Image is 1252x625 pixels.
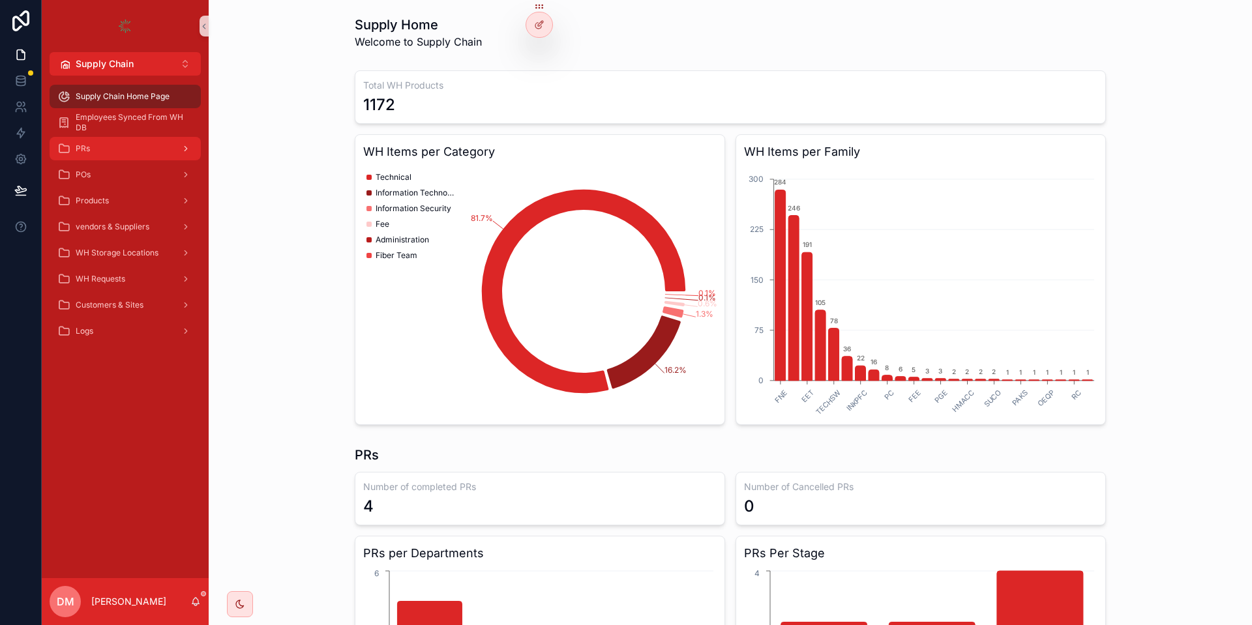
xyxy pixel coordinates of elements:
[1033,368,1036,376] text: 1
[363,496,374,517] div: 4
[1060,368,1062,376] text: 1
[363,94,395,115] div: 1172
[50,52,201,76] button: Select Button
[952,368,956,375] text: 2
[50,111,201,134] a: Employees Synced From WH DB
[844,388,869,413] text: INKPFC
[76,274,125,284] span: WH Requests
[698,288,716,298] tspan: 0.1%
[76,300,143,310] span: Customers & Sites
[744,480,1097,493] h3: Number of Cancelled PRs
[749,174,764,184] tspan: 300
[754,568,760,578] tspan: 4
[982,388,1003,409] text: SUCO
[376,172,411,182] span: Technical
[698,293,716,302] tspan: 0.1%
[696,309,713,319] tspan: 1.3%
[803,240,812,248] text: 191
[50,163,201,186] a: POs
[830,317,838,325] text: 78
[76,57,134,70] span: Supply Chain
[355,446,379,464] h1: PRs
[50,267,201,291] a: WH Requests
[814,388,842,416] text: TECHSW
[979,368,983,375] text: 2
[50,293,201,317] a: Customers & Sites
[76,326,93,336] span: Logs
[76,91,170,102] span: Supply Chain Home Page
[751,275,764,285] tspan: 150
[933,388,949,404] text: PGE
[906,388,923,404] text: FEE
[363,143,717,161] h3: WH Items per Category
[815,298,826,306] text: 105
[883,388,897,401] text: PC
[1086,368,1089,376] text: 1
[744,544,1097,562] h3: PRs Per Stage
[1006,368,1009,376] text: 1
[57,594,74,609] span: DM
[912,366,916,373] text: 5
[363,166,717,416] div: chart
[76,169,91,180] span: POs
[50,85,201,108] a: Supply Chain Home Page
[754,325,764,335] tspan: 75
[1073,368,1075,376] text: 1
[50,241,201,265] a: WH Storage Locations
[50,189,201,212] a: Products
[899,365,902,373] text: 6
[374,568,379,578] tspan: 6
[1046,368,1049,376] text: 1
[744,496,754,517] div: 0
[91,595,166,608] p: [PERSON_NAME]
[857,354,865,362] text: 22
[774,178,786,186] text: 284
[758,375,764,385] tspan: 0
[664,365,687,375] tspan: 16.2%
[843,345,851,353] text: 36
[925,367,929,375] text: 3
[1069,388,1083,401] text: RC
[42,76,209,360] div: scrollable content
[76,222,149,232] span: vendors & Suppliers
[50,137,201,160] a: PRs
[938,367,942,375] text: 3
[471,213,493,223] tspan: 81.7%
[376,219,389,229] span: Fee
[1036,388,1056,408] text: OEQP
[744,143,1097,161] h3: WH Items per Family
[376,188,454,198] span: Information Technology
[376,203,451,214] span: Information Security
[363,79,1097,92] h3: Total WH Products
[50,215,201,239] a: vendors & Suppliers
[871,358,877,366] text: 16
[799,388,816,404] text: EET
[376,250,417,261] span: Fiber Team
[355,16,482,34] h1: Supply Home
[788,204,800,212] text: 246
[50,319,201,343] a: Logs
[965,368,969,375] text: 2
[744,166,1097,416] div: chart
[992,368,996,375] text: 2
[376,235,429,245] span: Administration
[950,388,976,414] text: HMACC
[76,248,158,258] span: WH Storage Locations
[363,480,717,493] h3: Number of completed PRs
[355,34,482,50] span: Welcome to Supply Chain
[750,224,764,234] tspan: 225
[885,364,889,371] text: 8
[76,196,109,206] span: Products
[1010,388,1030,407] text: PAKS
[1019,368,1022,376] text: 1
[76,143,90,154] span: PRs
[363,544,717,562] h3: PRs per Departments
[115,16,136,36] img: App logo
[698,298,717,308] tspan: 0.6%
[76,112,188,133] span: Employees Synced From WH DB
[773,388,789,404] text: FNE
